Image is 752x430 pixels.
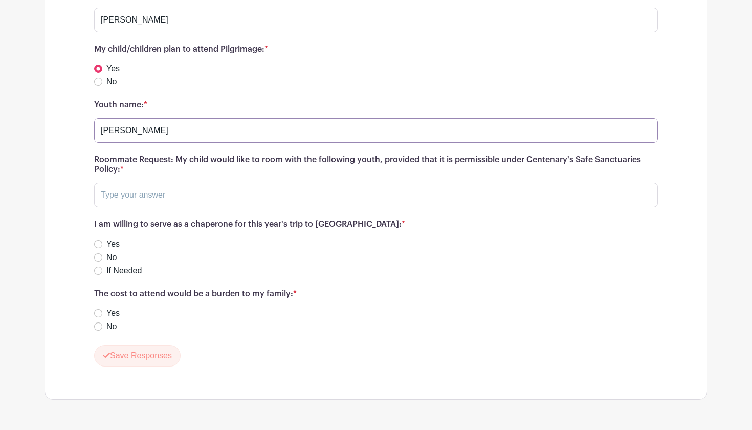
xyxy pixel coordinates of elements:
label: If Needed [106,265,142,277]
label: No [106,251,117,264]
h6: Youth name: [94,100,658,110]
label: No [106,76,117,88]
input: Type your answer [94,118,658,143]
label: Yes [106,238,120,250]
label: Yes [106,62,120,75]
input: Type your answer [94,183,658,207]
button: Save Responses [94,345,181,367]
h6: The cost to attend would be a burden to my family: [94,289,658,299]
input: Type your answer [94,8,658,32]
h6: I am willing to serve as a chaperone for this year's trip to [GEOGRAPHIC_DATA]: [94,220,658,229]
label: No [106,320,117,333]
label: Yes [106,307,120,319]
h6: Roommate Request: My child would like to room with the following youth, provided that it is permi... [94,155,658,175]
h6: My child/children plan to attend Pilgrimage: [94,45,658,54]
